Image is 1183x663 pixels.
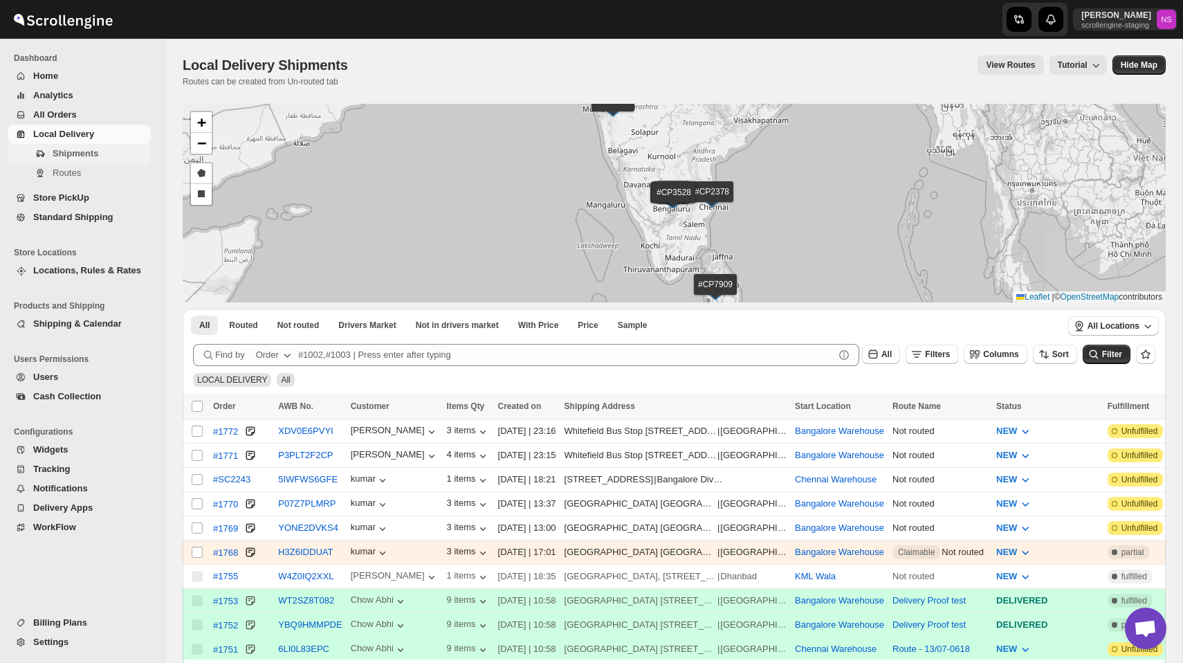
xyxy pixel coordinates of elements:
div: #1751 [213,644,238,655]
button: All Orders [8,105,151,125]
span: Home [33,71,58,81]
button: YBQ9HMMPDE [278,619,342,630]
button: All [862,345,900,364]
button: Tracking [8,460,151,479]
button: kumar [351,522,389,536]
button: NEW [988,541,1040,563]
button: Filter [1083,345,1130,364]
div: [GEOGRAPHIC_DATA] [STREET_ADDRESS] [565,642,717,656]
span: Sample [618,320,648,331]
div: [DATE] | 18:35 [498,570,556,583]
span: + [197,113,206,131]
div: 9 items [447,619,490,633]
span: Routed [229,320,257,331]
button: 3 items [447,522,490,536]
span: Settings [33,637,68,647]
span: Status [996,401,1022,411]
span: Local Delivery Shipments [183,57,348,73]
div: Chow Abhi [351,643,407,657]
button: Delivery Proof test [892,595,966,606]
div: #1769 [213,523,238,534]
button: Bangalore Warehouse [795,595,884,606]
div: 4 items [447,449,490,463]
button: Widgets [8,440,151,460]
p: scrollengine-staging [1081,21,1151,29]
button: NEW [988,469,1040,491]
button: Analytics [8,86,151,105]
div: 9 items [447,594,490,608]
span: Store PickUp [33,192,89,203]
span: Filter [1102,349,1122,359]
button: Bangalore Warehouse [795,523,884,533]
button: All [191,316,218,335]
button: kumar [351,473,389,487]
button: User menu [1073,8,1177,30]
button: #1753 [213,594,238,608]
div: [DATE] | 17:01 [498,545,556,559]
span: Unfulfilled [1121,498,1158,509]
button: #1755 [213,571,238,581]
button: #1771 [213,448,238,462]
span: Route Name [892,401,941,411]
span: WorkFlow [33,522,76,532]
span: Analytics [33,90,73,100]
span: Products and Shipping [14,300,156,311]
button: 1 items [447,570,490,584]
span: LOCAL DELIVERY [197,375,267,385]
div: 1 items [447,473,490,487]
button: XDV0E6PVYI [278,426,333,436]
span: fulfilled [1121,595,1147,606]
span: All Orders [33,109,77,120]
button: Locations, Rules & Rates [8,261,151,280]
div: [DATE] | 10:58 [498,594,556,608]
span: | [1052,292,1054,302]
div: #1752 [213,620,238,630]
span: All [881,349,892,359]
span: NEW [996,450,1017,460]
div: Not routed [892,424,988,438]
a: Zoom in [191,112,212,133]
button: Chennai Warehouse [795,474,877,484]
img: Marker [705,285,726,300]
button: view route [978,55,1043,75]
div: | [565,570,787,583]
button: Chow Abhi [351,594,407,608]
div: [GEOGRAPHIC_DATA] [720,545,787,559]
div: #1768 [213,547,238,558]
img: Marker [662,192,683,208]
button: [PERSON_NAME] [351,425,439,439]
span: Widgets [33,444,68,455]
span: All Locations [1088,320,1139,331]
div: | [565,642,787,656]
div: © contributors [1013,291,1166,303]
span: Find by [215,348,245,362]
span: Not in drivers market [416,320,499,331]
a: OpenStreetMap [1061,292,1119,302]
div: [GEOGRAPHIC_DATA] [GEOGRAPHIC_DATA] Sathya Sai Layout [GEOGRAPHIC_DATA] [565,497,717,511]
span: Hide Map [1121,60,1157,71]
span: Dashboard [14,53,156,64]
img: Marker [661,193,682,208]
button: #1770 [213,497,238,511]
button: Tutorial [1049,55,1107,75]
span: All [281,375,290,385]
span: Notifications [33,483,88,493]
div: | [565,521,787,535]
div: [GEOGRAPHIC_DATA] [720,424,787,438]
span: NEW [996,571,1017,581]
p: Routes can be created from Un-routed tab [183,76,354,87]
div: DELIVERED [996,618,1099,632]
img: Marker [603,102,623,117]
button: Home [8,66,151,86]
button: NEW [988,638,1040,660]
button: Chow Abhi [351,619,407,633]
span: Users Permissions [14,354,156,365]
div: [GEOGRAPHIC_DATA] [720,497,787,511]
button: Shipments [8,144,151,163]
div: Dhanbad [720,570,757,583]
span: Start Location [795,401,851,411]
